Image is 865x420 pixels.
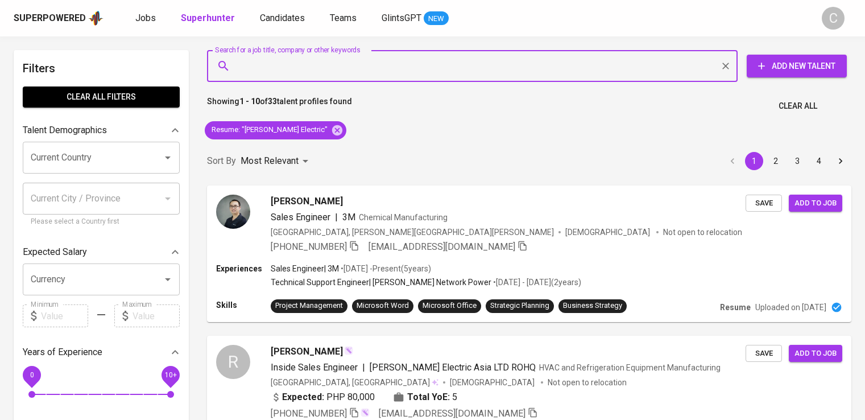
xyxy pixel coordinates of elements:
button: Clear [718,58,734,74]
div: Microsoft Word [357,300,409,311]
span: [PERSON_NAME] [271,195,343,208]
img: magic_wand.svg [344,346,353,355]
p: Experiences [216,263,271,274]
span: GlintsGPT [382,13,421,23]
input: Value [133,304,180,327]
div: Resume: "[PERSON_NAME] Electric" [205,121,346,139]
div: Years of Experience [23,341,180,364]
a: GlintsGPT NEW [382,11,449,26]
b: Total YoE: [407,390,450,404]
span: Candidates [260,13,305,23]
input: Value [41,304,88,327]
div: Strategic Planning [490,300,549,311]
h6: Filters [23,59,180,77]
p: Please select a Country first [31,216,172,228]
span: | [335,211,338,224]
span: [EMAIL_ADDRESS][DOMAIN_NAME] [379,408,525,419]
span: Add New Talent [756,59,838,73]
p: Showing of talent profiles found [207,96,352,117]
div: Project Management [275,300,343,311]
a: Superpoweredapp logo [14,10,104,27]
div: PHP 80,000 [271,390,375,404]
div: Talent Demographics [23,119,180,142]
div: Business Strategy [563,300,622,311]
span: Clear All [779,99,817,113]
button: Add New Talent [747,55,847,77]
span: HVAC and Refrigeration Equipment Manufacturing [539,363,721,372]
span: Add to job [794,197,837,210]
span: 10+ [164,371,176,379]
span: Save [751,347,776,360]
div: Microsoft Office [423,300,477,311]
p: • [DATE] - Present ( 5 years ) [339,263,431,274]
span: Teams [330,13,357,23]
button: Go to page 3 [788,152,806,170]
span: Save [751,197,776,210]
span: 0 [30,371,34,379]
a: Candidates [260,11,307,26]
span: [EMAIL_ADDRESS][DOMAIN_NAME] [369,241,515,252]
button: Go to next page [831,152,850,170]
span: | [362,361,365,374]
span: [DEMOGRAPHIC_DATA] [565,227,652,238]
a: [PERSON_NAME]Sales Engineer|3MChemical Manufacturing[GEOGRAPHIC_DATA], [PERSON_NAME][GEOGRAPHIC_D... [207,186,851,322]
p: Not open to relocation [548,377,627,388]
div: [GEOGRAPHIC_DATA], [GEOGRAPHIC_DATA] [271,377,438,388]
span: [PHONE_NUMBER] [271,408,347,419]
button: Clear All filters [23,87,180,108]
p: • [DATE] - [DATE] ( 2 years ) [491,277,581,288]
button: page 1 [745,152,763,170]
div: C [822,7,845,30]
span: 3M [342,212,355,223]
button: Open [160,150,176,166]
p: Years of Experience [23,345,102,359]
span: Resume : "[PERSON_NAME] Electric" [205,125,334,135]
span: 5 [452,390,457,404]
span: [PHONE_NUMBER] [271,241,347,252]
p: Sort By [207,154,236,168]
button: Add to job [789,195,842,212]
button: Clear All [774,96,822,117]
span: Sales Engineer [271,212,330,223]
button: Go to page 2 [767,152,785,170]
div: Superpowered [14,12,86,25]
span: Clear All filters [32,90,171,104]
a: Teams [330,11,359,26]
b: Superhunter [181,13,235,23]
button: Go to page 4 [810,152,828,170]
span: [PERSON_NAME] Electric Asia LTD ROHQ [370,362,536,373]
button: Save [746,345,782,363]
button: Open [160,271,176,287]
button: Save [746,195,782,212]
span: Add to job [794,347,837,360]
p: Sales Engineer | 3M [271,263,339,274]
b: 1 - 10 [239,97,260,106]
p: Not open to relocation [663,227,742,238]
span: Chemical Manufacturing [359,213,448,222]
p: Technical Support Engineer | [PERSON_NAME] Network Power [271,277,491,288]
span: [PERSON_NAME] [271,345,343,359]
div: R [216,345,250,379]
p: Uploaded on [DATE] [755,302,826,313]
nav: pagination navigation [722,152,851,170]
div: [GEOGRAPHIC_DATA], [PERSON_NAME][GEOGRAPHIC_DATA][PERSON_NAME] [271,227,554,238]
p: Skills [216,299,271,311]
p: Expected Salary [23,245,87,259]
span: [DEMOGRAPHIC_DATA] [450,377,536,388]
a: Superhunter [181,11,237,26]
p: Resume [720,302,751,313]
div: Expected Salary [23,241,180,263]
img: magic_wand.svg [361,408,370,417]
a: Jobs [135,11,158,26]
span: Jobs [135,13,156,23]
img: b197356c2c27614644bfb1c705d20157.jpeg [216,195,250,229]
p: Most Relevant [241,154,299,168]
b: 33 [268,97,277,106]
img: app logo [88,10,104,27]
span: NEW [424,13,449,24]
p: Talent Demographics [23,123,107,137]
span: Inside Sales Engineer [271,362,358,373]
button: Add to job [789,345,842,363]
div: Most Relevant [241,151,312,172]
b: Expected: [282,390,324,404]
